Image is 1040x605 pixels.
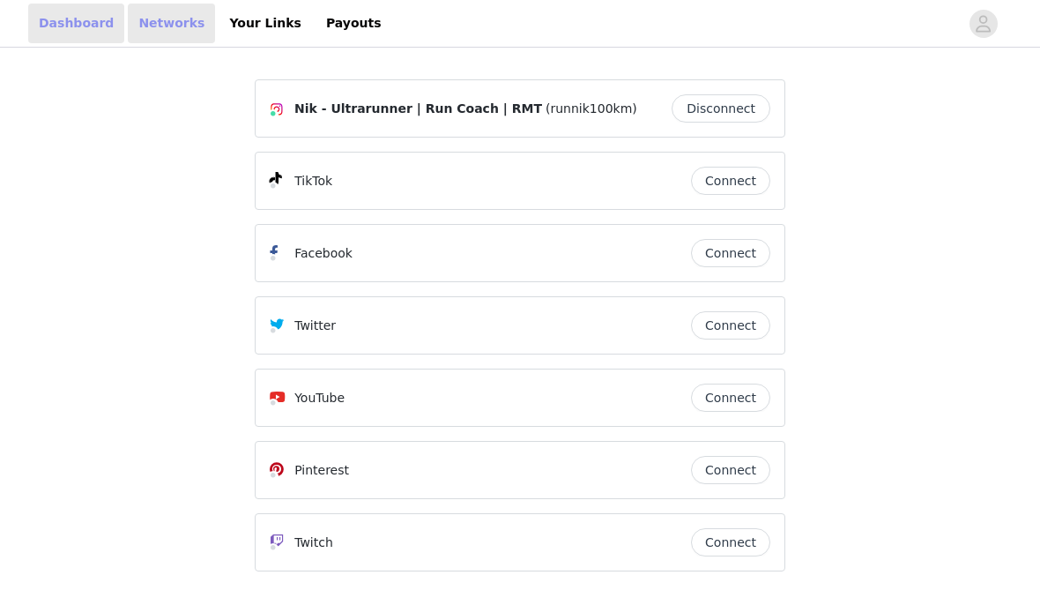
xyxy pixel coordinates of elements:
button: Connect [691,239,770,267]
button: Connect [691,384,770,412]
img: Instagram Icon [270,102,284,116]
a: Networks [128,4,215,43]
button: Connect [691,311,770,340]
a: Your Links [219,4,312,43]
p: Twitch [294,534,333,552]
p: Twitter [294,317,336,335]
a: Payouts [316,4,392,43]
div: avatar [975,10,992,38]
a: Dashboard [28,4,124,43]
p: Pinterest [294,461,349,480]
button: Connect [691,167,770,195]
button: Connect [691,456,770,484]
p: Facebook [294,244,353,263]
button: Disconnect [672,94,770,123]
span: Nik - Ultrarunner | Run Coach | RMT [294,100,542,118]
button: Connect [691,528,770,556]
p: YouTube [294,389,345,407]
span: (runnik100km) [546,100,637,118]
p: TikTok [294,172,332,190]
